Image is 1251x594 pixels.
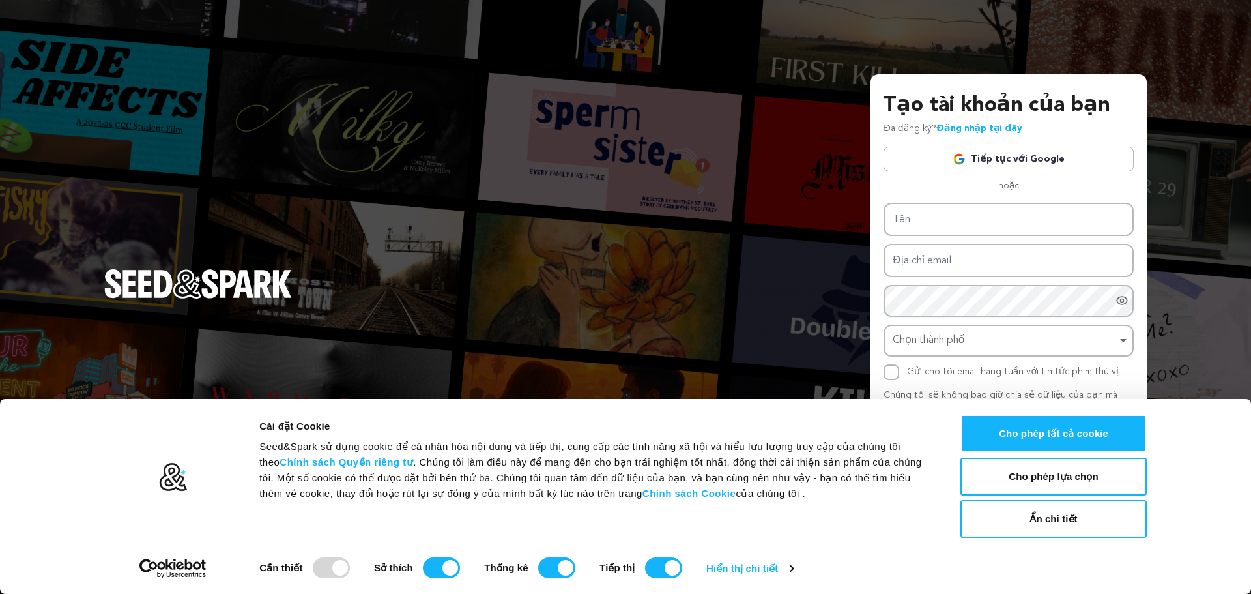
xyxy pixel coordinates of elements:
font: Cho phép tất cả cookie [999,428,1108,439]
font: hoặc [998,181,1020,190]
a: Đăng nhập tại đây [936,124,1022,133]
font: Thống kê [484,562,528,573]
font: của chúng tôi . [736,488,805,499]
font: Cho phép lựa chọn [1009,471,1098,482]
input: Địa chỉ email [884,244,1134,277]
a: Chính sách Cookie [642,488,736,499]
font: Seed&Spark sử dụng cookie để cá nhân hóa nội dung và tiếp thị, cung cấp các tính năng xã hội và h... [259,441,900,468]
a: Hiển thị mật khẩu dưới dạng văn bản thuần túy. Cảnh báo: thao tác này sẽ hiển thị mật khẩu của bạ... [1115,294,1129,307]
font: Đã đăng ký? [884,124,936,133]
img: Biểu tượng Google [953,153,966,166]
input: Tên [884,203,1134,236]
a: Hiển thị chi tiết [706,559,794,578]
a: Usercentrics Cookiebot - mở trong cửa sổ mới [116,559,230,578]
font: Cài đặt Cookie [259,421,330,432]
font: Tạo tài khoản của bạn [884,95,1110,116]
a: Trang chủ Seed&Spark [104,269,292,324]
a: Tiếp tục với Google [884,147,1134,171]
button: Cho phép tất cả cookie [960,415,1147,453]
img: Logo Seed&Spark [104,269,292,298]
font: . Chúng tôi làm điều này để mang đến cho bạn trải nghiệm tốt nhất, đồng thời cải thiện sản phẩm c... [259,456,922,499]
a: Chính sách Quyền riêng tư [280,456,413,468]
font: Ẩn chi tiết [1029,513,1077,524]
font: Tiếp tục với Google [971,155,1064,164]
font: Sở thích [374,562,413,573]
font: Chúng tôi sẽ không bao giờ chia sẻ dữ liệu của bạn mà không có sự cho phép rõ ràng. [884,391,1117,415]
font: Hiển thị chi tiết [706,563,778,574]
font: Chọn thành phố [893,335,965,346]
button: Ẩn chi tiết [960,500,1147,538]
font: Tiếp thị [599,562,635,573]
button: Cho phép lựa chọn [960,458,1147,496]
img: biểu trưng [158,462,188,492]
font: Cần thiết [259,562,302,573]
font: Gửi cho tôi email hàng tuần với tin tức phim thú vị [907,367,1119,376]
